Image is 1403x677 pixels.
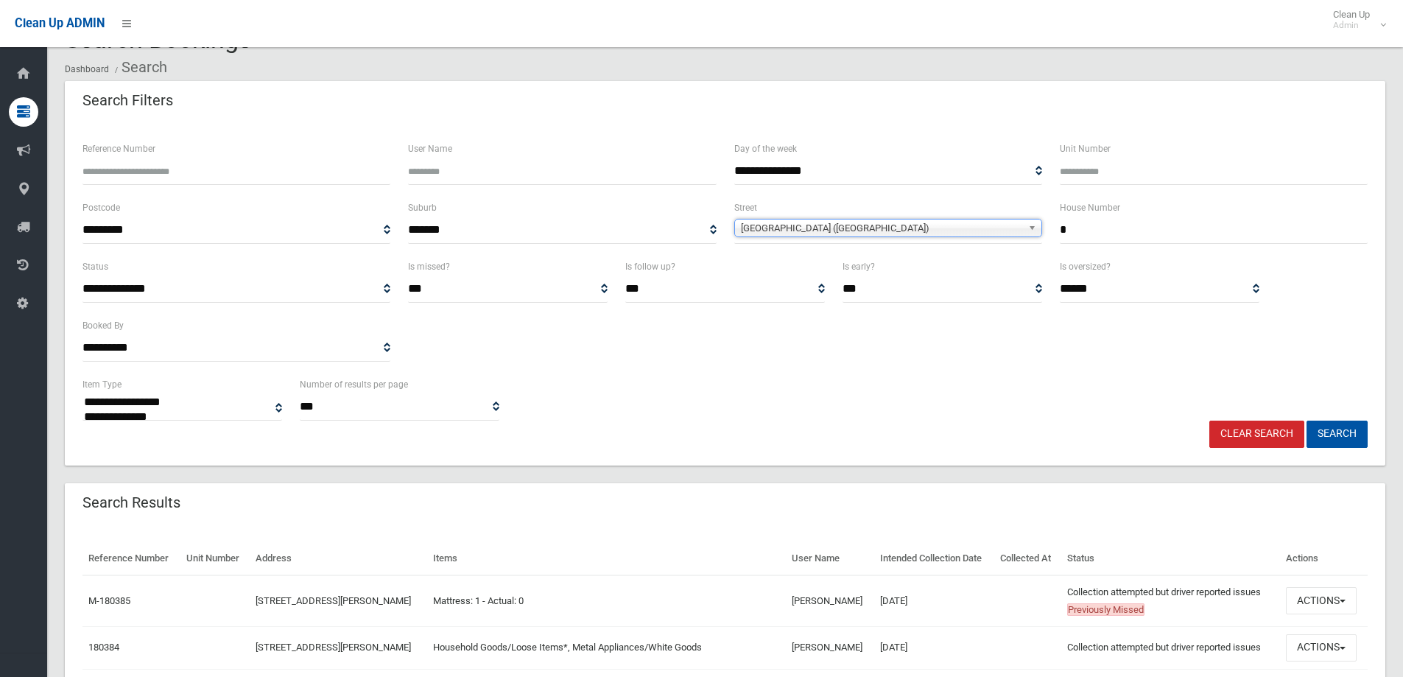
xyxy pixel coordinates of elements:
label: Booked By [82,318,124,334]
header: Search Filters [65,86,191,115]
td: [DATE] [874,575,995,627]
th: Items [427,542,786,575]
th: Address [250,542,428,575]
label: Suburb [408,200,437,216]
a: M-180385 [88,595,130,606]
button: Actions [1286,634,1357,662]
label: Day of the week [734,141,797,157]
td: [PERSON_NAME] [786,575,873,627]
a: [STREET_ADDRESS][PERSON_NAME] [256,642,411,653]
a: Clear Search [1209,421,1304,448]
span: Clean Up [1326,9,1385,31]
button: Search [1307,421,1368,448]
td: [DATE] [874,626,995,669]
td: [PERSON_NAME] [786,626,873,669]
th: User Name [786,542,873,575]
span: [GEOGRAPHIC_DATA] ([GEOGRAPHIC_DATA]) [741,220,1022,237]
span: Clean Up ADMIN [15,16,105,30]
td: Collection attempted but driver reported issues [1061,575,1280,627]
th: Reference Number [82,542,180,575]
th: Unit Number [180,542,250,575]
span: Previously Missed [1067,603,1144,616]
th: Collected At [994,542,1061,575]
button: Actions [1286,587,1357,614]
a: 180384 [88,642,119,653]
label: Status [82,259,108,275]
a: [STREET_ADDRESS][PERSON_NAME] [256,595,411,606]
li: Search [111,54,167,81]
label: Number of results per page [300,376,408,393]
label: House Number [1060,200,1120,216]
label: Is missed? [408,259,450,275]
a: Dashboard [65,64,109,74]
th: Actions [1280,542,1368,575]
label: Is early? [843,259,875,275]
label: User Name [408,141,452,157]
label: Reference Number [82,141,155,157]
header: Search Results [65,488,198,517]
small: Admin [1333,20,1370,31]
label: Is oversized? [1060,259,1111,275]
th: Intended Collection Date [874,542,995,575]
th: Status [1061,542,1280,575]
label: Postcode [82,200,120,216]
label: Is follow up? [625,259,675,275]
label: Street [734,200,757,216]
label: Unit Number [1060,141,1111,157]
label: Item Type [82,376,122,393]
td: Mattress: 1 - Actual: 0 [427,575,786,627]
td: Household Goods/Loose Items*, Metal Appliances/White Goods [427,626,786,669]
td: Collection attempted but driver reported issues [1061,626,1280,669]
